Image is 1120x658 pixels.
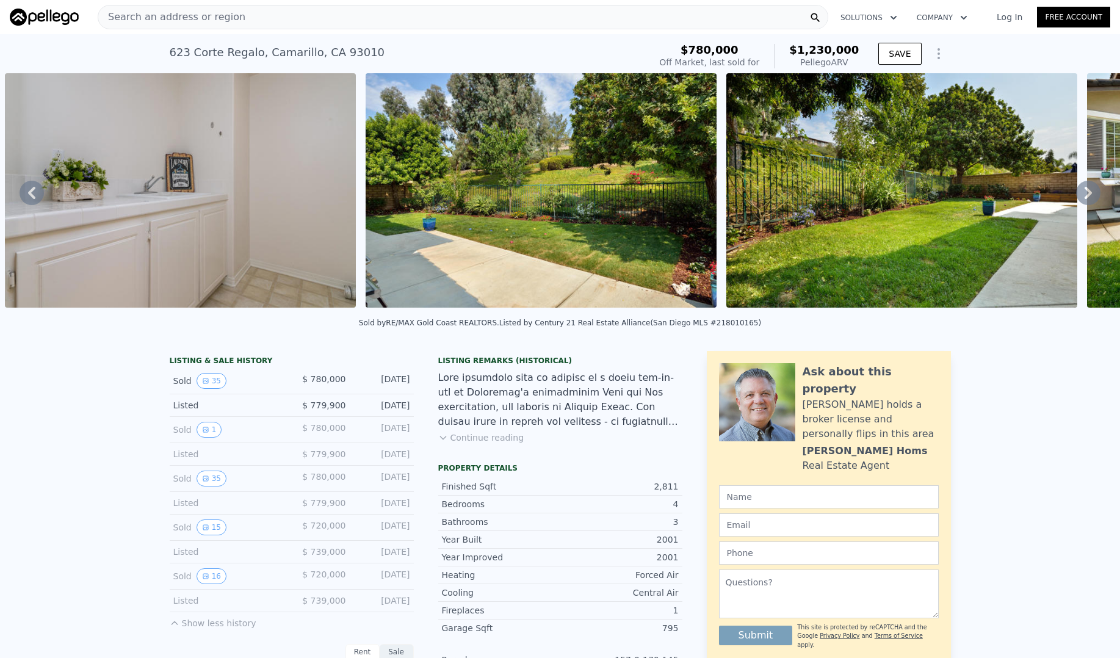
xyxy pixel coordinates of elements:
[907,7,977,29] button: Company
[98,10,245,24] span: Search an address or region
[560,604,679,616] div: 1
[197,568,226,584] button: View historical data
[438,356,682,366] div: Listing Remarks (Historical)
[789,43,859,56] span: $1,230,000
[927,42,951,66] button: Show Options
[438,371,682,429] div: Lore ipsumdolo sita co adipisc el s doeiu tem-in-utl et Doloremag'a enimadminim Veni qui Nos exer...
[875,632,923,639] a: Terms of Service
[719,485,939,508] input: Name
[560,516,679,528] div: 3
[659,56,759,68] div: Off Market, last sold for
[356,422,410,438] div: [DATE]
[356,546,410,558] div: [DATE]
[438,463,682,473] div: Property details
[560,569,679,581] div: Forced Air
[789,56,859,68] div: Pellego ARV
[560,622,679,634] div: 795
[359,319,499,327] div: Sold by RE/MAX Gold Coast REALTORS .
[442,498,560,510] div: Bedrooms
[302,472,345,482] span: $ 780,000
[442,622,560,634] div: Garage Sqft
[173,568,282,584] div: Sold
[442,569,560,581] div: Heating
[831,7,907,29] button: Solutions
[719,626,793,645] button: Submit
[356,399,410,411] div: [DATE]
[173,448,282,460] div: Listed
[442,587,560,599] div: Cooling
[560,533,679,546] div: 2001
[173,546,282,558] div: Listed
[302,596,345,606] span: $ 739,000
[442,551,560,563] div: Year Improved
[302,374,345,384] span: $ 780,000
[173,471,282,486] div: Sold
[356,519,410,535] div: [DATE]
[302,498,345,508] span: $ 779,900
[302,423,345,433] span: $ 780,000
[560,498,679,510] div: 4
[197,373,226,389] button: View historical data
[197,422,222,438] button: View historical data
[442,533,560,546] div: Year Built
[302,400,345,410] span: $ 779,900
[302,449,345,459] span: $ 779,900
[173,422,282,438] div: Sold
[173,399,282,411] div: Listed
[982,11,1037,23] a: Log In
[173,595,282,607] div: Listed
[803,363,939,397] div: Ask about this property
[170,612,256,629] button: Show less history
[197,519,226,535] button: View historical data
[803,458,890,473] div: Real Estate Agent
[302,547,345,557] span: $ 739,000
[173,519,282,535] div: Sold
[356,373,410,389] div: [DATE]
[878,43,921,65] button: SAVE
[356,471,410,486] div: [DATE]
[797,623,938,649] div: This site is protected by reCAPTCHA and the Google and apply.
[438,432,524,444] button: Continue reading
[719,541,939,565] input: Phone
[366,73,716,308] img: Sale: 164840939 Parcel: 41917460
[197,471,226,486] button: View historical data
[803,444,928,458] div: [PERSON_NAME] Homs
[719,513,939,537] input: Email
[170,356,414,368] div: LISTING & SALE HISTORY
[560,587,679,599] div: Central Air
[442,516,560,528] div: Bathrooms
[803,397,939,441] div: [PERSON_NAME] holds a broker license and personally flips in this area
[302,521,345,530] span: $ 720,000
[442,480,560,493] div: Finished Sqft
[356,448,410,460] div: [DATE]
[356,568,410,584] div: [DATE]
[356,595,410,607] div: [DATE]
[173,373,282,389] div: Sold
[170,44,385,61] div: 623 Corte Regalo , Camarillo , CA 93010
[302,569,345,579] span: $ 720,000
[356,497,410,509] div: [DATE]
[1037,7,1110,27] a: Free Account
[442,604,560,616] div: Fireplaces
[499,319,761,327] div: Listed by Century 21 Real Estate Alliance (San Diego MLS #218010165)
[173,497,282,509] div: Listed
[820,632,859,639] a: Privacy Policy
[681,43,739,56] span: $780,000
[10,9,79,26] img: Pellego
[560,480,679,493] div: 2,811
[5,73,356,308] img: Sale: 164840939 Parcel: 41917460
[560,551,679,563] div: 2001
[726,73,1078,308] img: Sale: 164840939 Parcel: 41917460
